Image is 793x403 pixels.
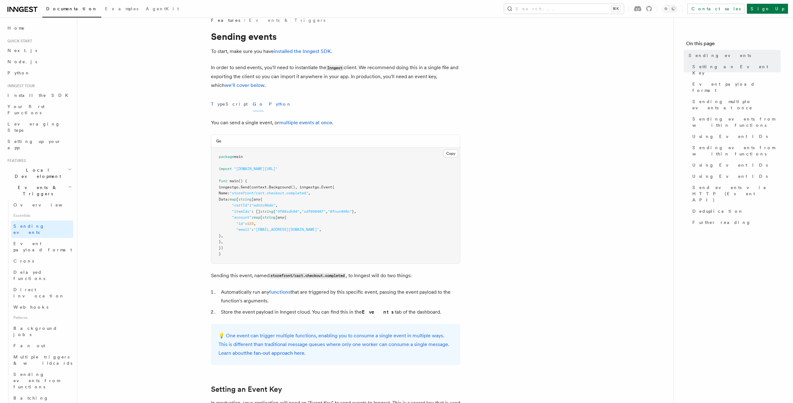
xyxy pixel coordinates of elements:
[11,351,73,369] a: Multiple triggers & wildcards
[7,70,30,75] span: Python
[690,131,781,142] a: Using Event IDs
[7,139,61,150] span: Setting up your app
[251,215,254,220] span: :
[211,97,248,111] button: TypeScript
[13,372,60,389] span: Sending events from functions
[260,209,273,214] span: string
[254,227,319,232] span: "[EMAIL_ADDRESS][DOMAIN_NAME]"
[142,2,183,17] a: AgentKit
[692,162,768,168] span: Using Event IDs
[13,270,45,281] span: Delayed functions
[11,340,73,351] a: Fan out
[690,217,781,228] a: Further reading
[308,191,310,195] span: ,
[692,64,781,76] span: Setting an Event Key
[747,4,788,14] a: Sign Up
[219,234,223,238] span: },
[7,59,37,64] span: Node.js
[7,104,45,115] span: Your first Functions
[269,289,290,295] a: functions
[219,197,230,201] span: Data:
[11,199,73,211] a: Overview
[42,2,101,17] a: Documentation
[5,136,73,153] a: Setting up your app
[5,167,68,179] span: Local Development
[232,203,249,207] span: "cartId"
[219,288,460,305] li: Automatically run any that are triggered by this specific event, passing the event payload to the...
[211,31,460,42] h1: Sending events
[274,48,331,54] a: installed the Inngest SDK
[232,209,251,214] span: "itemIds"
[218,331,453,358] p: 💡 One event can trigger multiple functions, enabling you to consume a single event in multiple wa...
[269,97,292,111] button: Python
[443,149,458,158] button: Copy
[234,167,278,171] span: "[DOMAIN_NAME][URL]"
[326,209,328,214] span: ,
[251,197,262,201] span: ]any{
[269,185,291,189] span: Background
[689,52,751,59] span: Sending events
[686,50,781,61] a: Sending events
[211,17,240,23] span: Features
[251,209,260,214] span: : []
[11,255,73,267] a: Crons
[241,185,249,189] span: Send
[236,221,245,226] span: "id"
[46,6,98,11] span: Documentation
[692,81,781,93] span: Event payload format
[105,6,138,11] span: Examples
[275,203,278,207] span: ,
[5,67,73,78] a: Python
[260,215,262,220] span: [
[211,63,460,90] p: In order to send events, you'll need to instantiate the client. We recommend doing this in a sing...
[319,227,321,232] span: ,
[273,209,275,214] span: {
[291,185,334,189] span: (), inngestgo.Event{
[687,4,744,14] a: Contact sales
[236,227,251,232] span: "email"
[211,271,460,280] p: Sending this event, named , to Inngest will do two things:
[5,158,26,163] span: Features
[692,173,768,179] span: Using Event IDs
[230,191,308,195] span: "storefront/cart.checkout.completed"
[249,17,325,23] a: Events & Triggers
[219,154,234,159] span: package
[5,90,73,101] a: Install the SDK
[13,326,57,337] span: Background jobs
[13,241,72,252] span: Event payload format
[230,197,236,201] span: map
[211,385,282,394] a: Setting an Event Key
[13,287,64,298] span: Direct invocation
[275,215,286,220] span: ]any{
[5,83,35,88] span: Inngest tour
[686,40,781,50] h4: On this page
[249,203,251,207] span: :
[7,93,72,98] span: Install the SDK
[302,209,326,214] span: "sdf098487"
[299,209,302,214] span: ,
[247,221,254,226] span: 123
[11,369,73,392] a: Sending events from functions
[13,354,72,366] span: Multiple triggers & wildcards
[146,6,179,11] span: AgentKit
[234,154,243,159] span: main
[11,238,73,255] a: Event payload format
[219,239,223,244] span: },
[251,203,275,207] span: "ed12c8bde"
[5,182,73,199] button: Events & Triggers
[219,246,223,250] span: })
[245,350,304,356] a: the fan-out approach here
[13,224,45,235] span: Sending events
[238,179,247,183] span: () {
[690,159,781,171] a: Using Event IDs
[254,215,260,220] span: map
[5,22,73,34] a: Home
[692,184,781,203] span: Send events via HTTP (Event API)
[692,219,751,225] span: Further reading
[236,197,238,201] span: [
[219,308,460,316] li: Store the event payload in Inngest cloud. You can find this in the tab of the dashboard.
[690,142,781,159] a: Sending events from within functions
[692,133,768,140] span: Using Event IDs
[216,139,221,144] h3: Go
[7,25,25,31] span: Home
